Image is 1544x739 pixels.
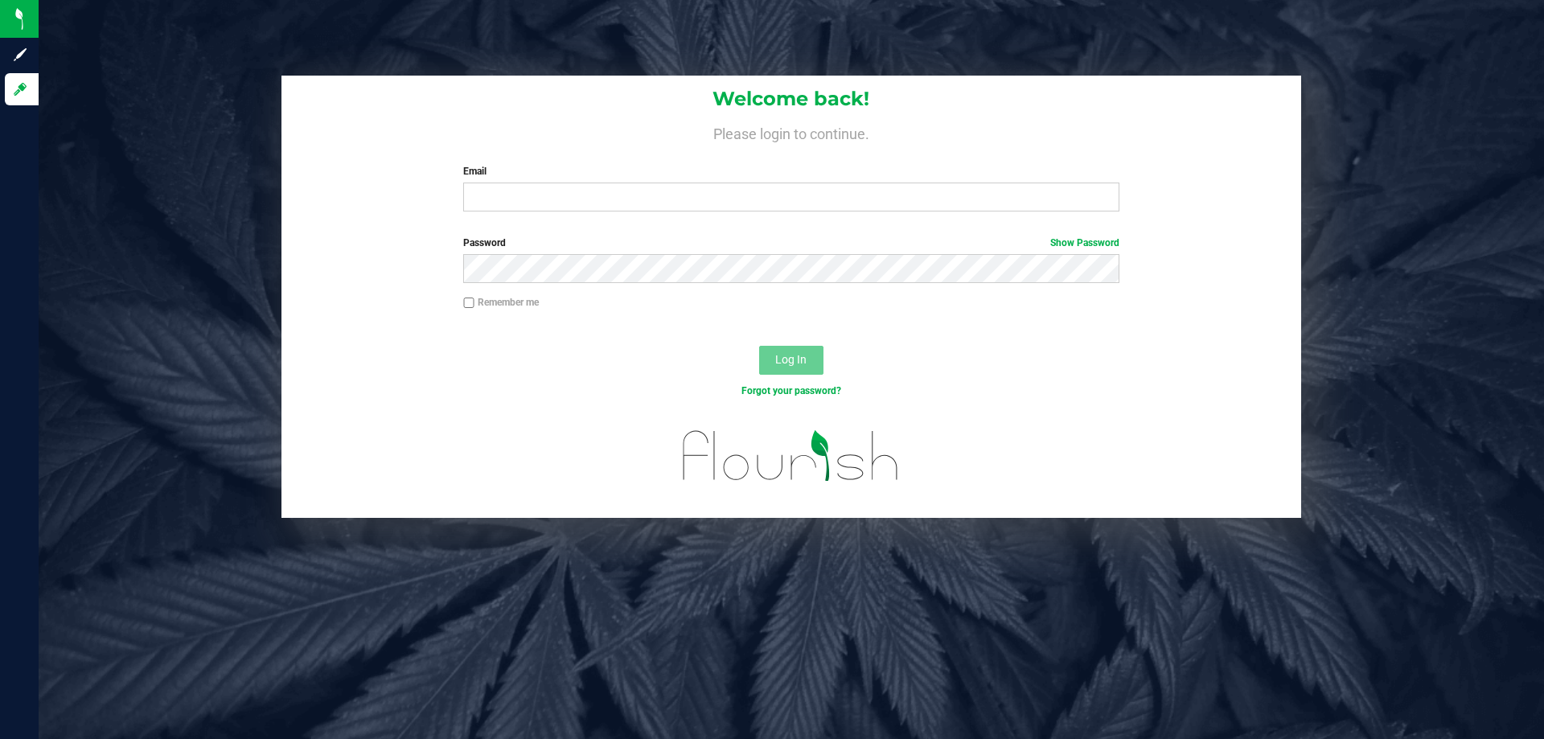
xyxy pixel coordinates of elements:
[1050,237,1119,248] a: Show Password
[775,353,807,366] span: Log In
[463,237,506,248] span: Password
[281,122,1301,142] h4: Please login to continue.
[281,88,1301,109] h1: Welcome back!
[463,295,539,310] label: Remember me
[663,415,918,497] img: flourish_logo.svg
[463,298,474,309] input: Remember me
[12,47,28,63] inline-svg: Sign up
[463,164,1119,179] label: Email
[759,346,823,375] button: Log In
[12,81,28,97] inline-svg: Log in
[741,385,841,396] a: Forgot your password?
